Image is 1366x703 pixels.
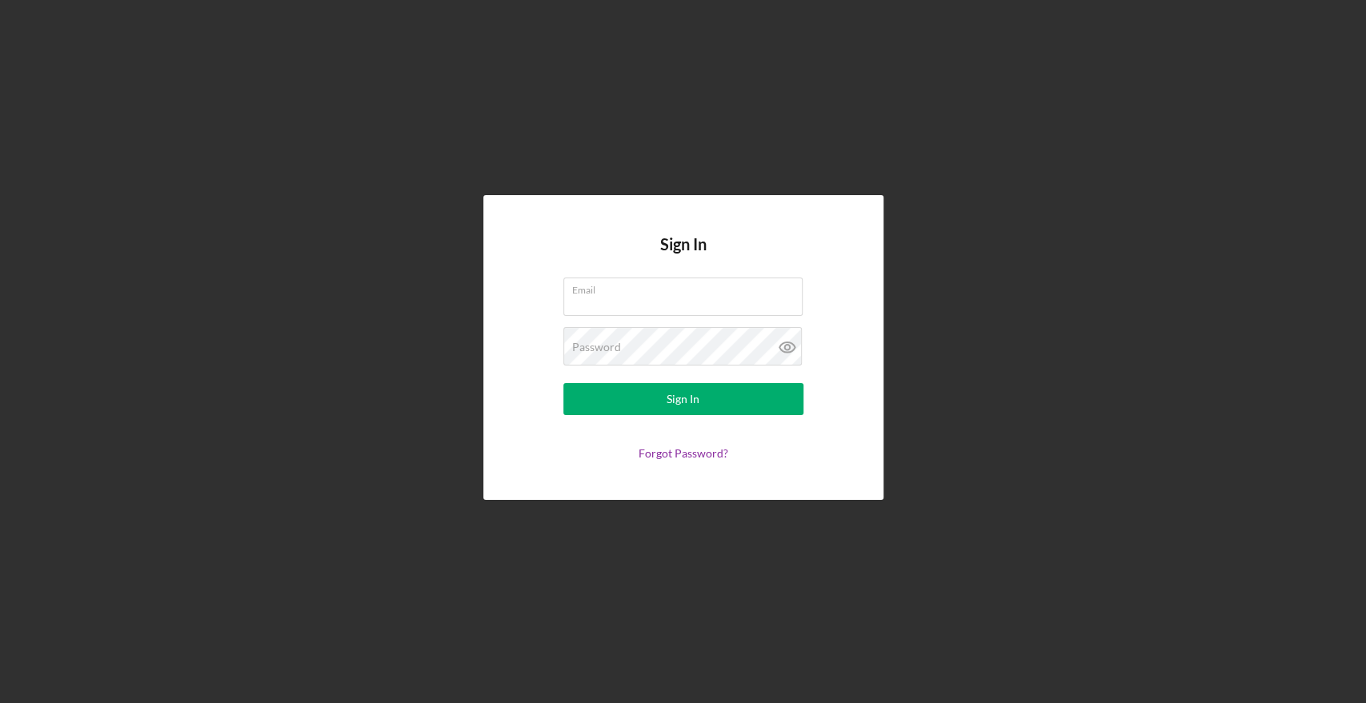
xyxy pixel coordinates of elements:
label: Email [572,278,803,296]
button: Sign In [563,383,803,415]
h4: Sign In [660,235,707,278]
div: Sign In [667,383,699,415]
a: Forgot Password? [639,446,728,460]
label: Password [572,341,621,353]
